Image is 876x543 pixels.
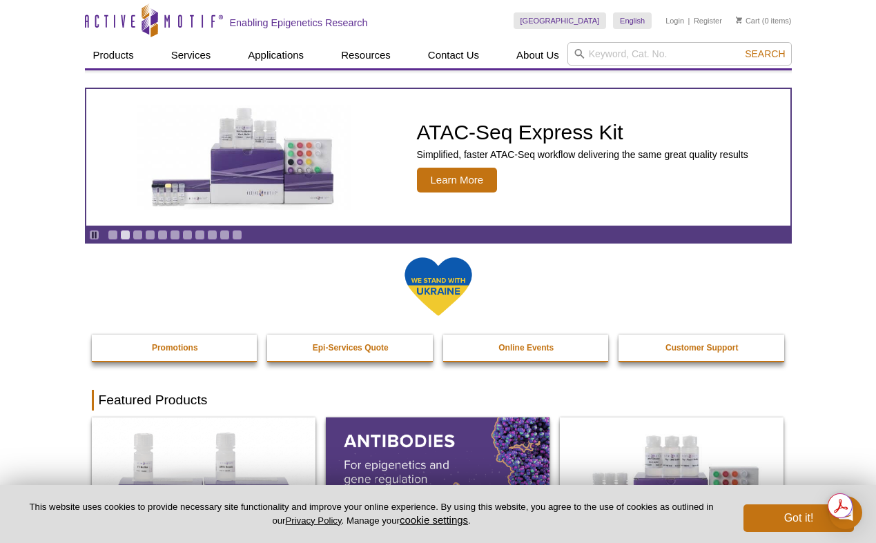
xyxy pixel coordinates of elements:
[92,335,259,361] a: Promotions
[182,230,193,240] a: Go to slide 7
[417,168,498,192] span: Learn More
[400,514,468,526] button: cookie settings
[417,122,748,143] h2: ATAC-Seq Express Kit
[163,42,220,68] a: Services
[619,335,786,361] a: Customer Support
[333,42,399,68] a: Resources
[92,390,785,411] h2: Featured Products
[736,17,742,23] img: Your Cart
[220,230,230,240] a: Go to slide 10
[85,42,142,68] a: Products
[694,16,722,26] a: Register
[207,230,217,240] a: Go to slide 9
[313,343,389,353] strong: Epi-Services Quote
[120,230,130,240] a: Go to slide 2
[267,335,434,361] a: Epi-Services Quote
[743,504,854,532] button: Got it!
[514,12,607,29] a: [GEOGRAPHIC_DATA]
[195,230,205,240] a: Go to slide 8
[89,230,99,240] a: Toggle autoplay
[230,17,368,29] h2: Enabling Epigenetics Research
[665,343,738,353] strong: Customer Support
[86,89,790,226] a: ATAC-Seq Express Kit ATAC-Seq Express Kit Simplified, faster ATAC-Seq workflow delivering the sam...
[232,230,242,240] a: Go to slide 11
[736,12,792,29] li: (0 items)
[240,42,312,68] a: Applications
[417,148,748,161] p: Simplified, faster ATAC-Seq workflow delivering the same great quality results
[736,16,760,26] a: Cart
[22,501,721,527] p: This website uses cookies to provide necessary site functionality and improve your online experie...
[745,48,785,59] span: Search
[145,230,155,240] a: Go to slide 4
[130,105,358,210] img: ATAC-Seq Express Kit
[152,343,198,353] strong: Promotions
[613,12,652,29] a: English
[285,515,341,526] a: Privacy Policy
[108,230,118,240] a: Go to slide 1
[170,230,180,240] a: Go to slide 6
[420,42,487,68] a: Contact Us
[133,230,143,240] a: Go to slide 3
[508,42,567,68] a: About Us
[567,42,792,66] input: Keyword, Cat. No.
[404,256,473,317] img: We Stand With Ukraine
[443,335,610,361] a: Online Events
[688,12,690,29] li: |
[86,89,790,226] article: ATAC-Seq Express Kit
[665,16,684,26] a: Login
[498,343,554,353] strong: Online Events
[741,48,789,60] button: Search
[157,230,168,240] a: Go to slide 5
